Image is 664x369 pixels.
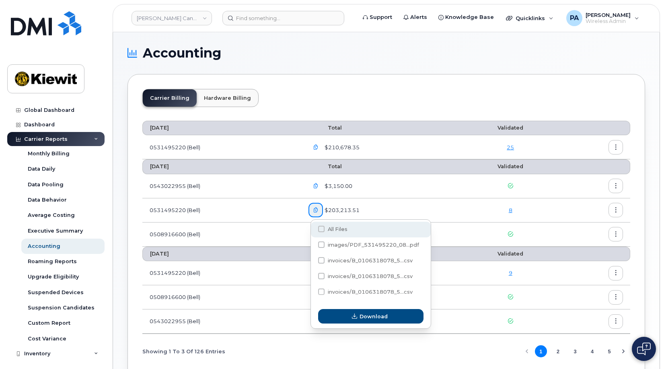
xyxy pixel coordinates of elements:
th: [DATE] [142,247,301,261]
button: Page 2 [552,345,564,357]
button: Page 5 [603,345,615,357]
span: Download [360,313,388,320]
button: Page 4 [586,345,598,357]
span: $203,213.51 [323,206,360,214]
span: $210,678.35 [323,144,360,151]
a: 9 [509,270,512,276]
span: Accounting [143,47,221,59]
span: invoices/B_0106318078_531495220_25072025_DTL.csv [318,290,413,296]
th: Validated [461,247,559,261]
span: invoices/B_0106318078_5...csv [328,258,413,264]
button: Page 1 [535,345,547,357]
td: 0508916600 (Bell) [142,285,301,309]
span: invoices/B_0106318078_5...csv [328,289,413,295]
a: 8 [509,207,512,213]
a: 25 [507,144,514,150]
button: Page 3 [569,345,581,357]
th: Validated [461,121,559,135]
th: [DATE] [142,121,301,135]
th: Validated [461,159,559,174]
td: 0508916600 (Bell) [142,223,301,247]
span: Total [308,251,342,257]
span: $3,150.00 [323,182,352,190]
td: 0543022955 (Bell) [142,309,301,334]
a: Hardware Billing [197,89,258,107]
span: invoices/B_0106318078_531495220_25072025_MOB.csv [318,274,413,280]
td: 0531495220 (Bell) [142,261,301,285]
span: images/PDF_531495220_08...pdf [328,242,419,248]
span: Total [308,163,342,169]
button: Download [318,309,423,324]
span: Total [308,125,342,131]
span: Showing 1 To 3 Of 126 Entries [142,345,225,357]
span: images/PDF_531495220_089_0000000000.pdf [318,243,419,249]
img: Open chat [637,342,651,355]
span: invoices/B_0106318078_531495220_25072025_ACC.csv [318,259,413,265]
td: 0543022955 (Bell) [142,174,301,198]
td: 0531495220 (Bell) [142,198,301,223]
td: 0531495220 (Bell) [142,135,301,159]
span: invoices/B_0106318078_5...csv [328,273,413,279]
span: All Files [328,226,347,232]
th: [DATE] [142,159,301,174]
button: Next Page [617,345,629,357]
